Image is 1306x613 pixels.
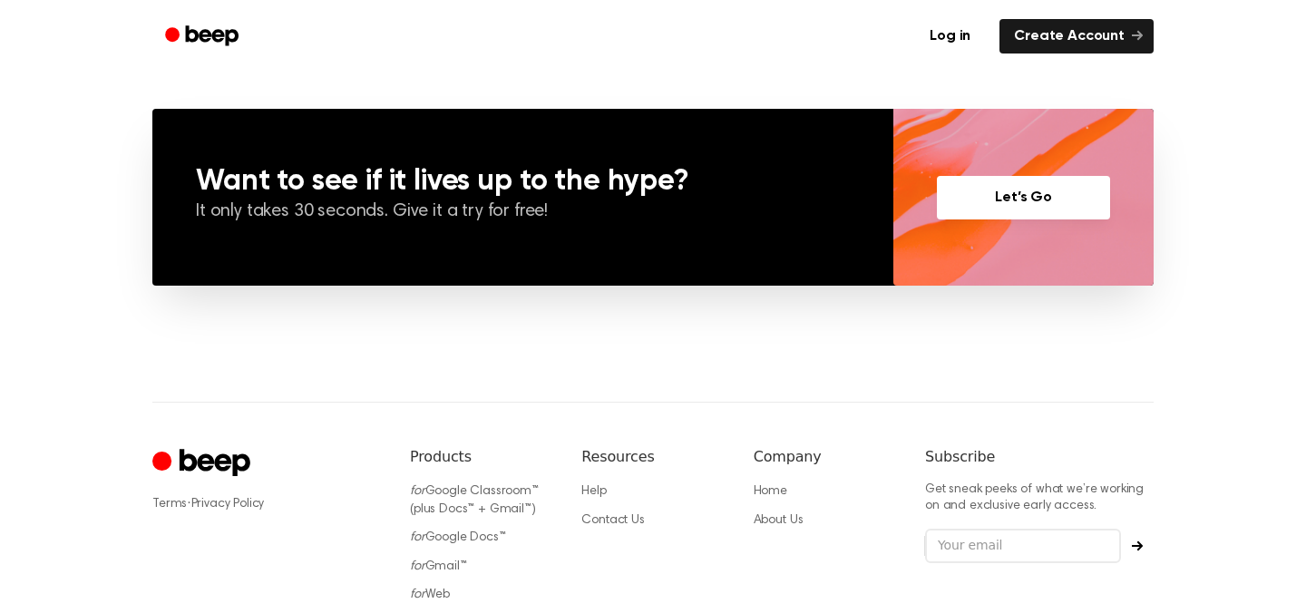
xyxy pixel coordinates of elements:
[754,485,787,498] a: Home
[191,498,265,511] a: Privacy Policy
[925,482,1154,514] p: Get sneak peeks of what we’re working on and exclusive early access.
[925,446,1154,468] h6: Subscribe
[152,446,255,482] a: Cruip
[754,514,804,527] a: About Us
[581,446,724,468] h6: Resources
[925,529,1121,563] input: Your email
[754,446,896,468] h6: Company
[196,167,850,196] h3: Want to see if it lives up to the hype?
[196,199,850,225] p: It only takes 30 seconds. Give it a try for free!
[410,531,506,544] a: forGoogle Docs™
[410,446,552,468] h6: Products
[410,485,425,498] i: for
[152,498,187,511] a: Terms
[410,560,425,573] i: for
[410,589,425,601] i: for
[410,589,450,601] a: forWeb
[410,531,425,544] i: for
[152,19,255,54] a: Beep
[999,19,1154,54] a: Create Account
[911,15,989,57] a: Log in
[1121,540,1154,551] button: Subscribe
[152,495,381,513] div: ·
[410,560,467,573] a: forGmail™
[937,176,1110,219] a: Let’s Go
[581,514,644,527] a: Contact Us
[410,485,539,516] a: forGoogle Classroom™ (plus Docs™ + Gmail™)
[581,485,606,498] a: Help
